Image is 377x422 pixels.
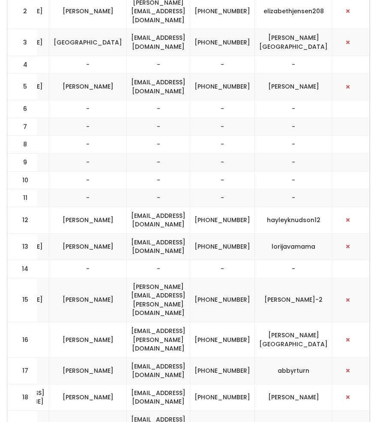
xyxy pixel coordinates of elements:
[127,171,190,189] td: -
[7,136,37,154] td: 8
[49,357,127,384] td: [PERSON_NAME]
[190,357,255,384] td: [PHONE_NUMBER]
[190,29,255,56] td: [PHONE_NUMBER]
[127,322,190,357] td: [EMAIL_ADDRESS][PERSON_NAME][DOMAIN_NAME]
[255,278,332,322] td: [PERSON_NAME]-2
[49,278,127,322] td: [PERSON_NAME]
[255,207,332,233] td: hayleyknudson12
[190,118,255,136] td: -
[190,136,255,154] td: -
[127,29,190,56] td: [EMAIL_ADDRESS][DOMAIN_NAME]
[190,233,255,260] td: [PHONE_NUMBER]
[49,322,127,357] td: [PERSON_NAME]
[49,74,127,100] td: [PERSON_NAME]
[7,153,37,171] td: 9
[49,100,127,118] td: -
[127,384,190,410] td: [EMAIL_ADDRESS][DOMAIN_NAME]
[190,384,255,410] td: [PHONE_NUMBER]
[7,384,37,410] td: 18
[255,260,332,278] td: -
[255,171,332,189] td: -
[127,100,190,118] td: -
[190,56,255,74] td: -
[255,153,332,171] td: -
[49,153,127,171] td: -
[255,56,332,74] td: -
[49,260,127,278] td: -
[49,29,127,56] td: [GEOGRAPHIC_DATA]
[7,29,37,56] td: 3
[255,74,332,100] td: [PERSON_NAME]
[127,56,190,74] td: -
[7,56,37,74] td: 4
[190,278,255,322] td: [PHONE_NUMBER]
[49,189,127,207] td: -
[7,357,37,384] td: 17
[7,207,37,233] td: 12
[49,118,127,136] td: -
[255,100,332,118] td: -
[127,278,190,322] td: [PERSON_NAME][EMAIL_ADDRESS][PERSON_NAME][DOMAIN_NAME]
[127,153,190,171] td: -
[255,136,332,154] td: -
[127,74,190,100] td: [EMAIL_ADDRESS][DOMAIN_NAME]
[7,189,37,207] td: 11
[190,153,255,171] td: -
[7,278,37,322] td: 15
[190,74,255,100] td: [PHONE_NUMBER]
[127,207,190,233] td: [EMAIL_ADDRESS][DOMAIN_NAME]
[127,233,190,260] td: [EMAIL_ADDRESS][DOMAIN_NAME]
[7,260,37,278] td: 14
[7,171,37,189] td: 10
[7,233,37,260] td: 13
[49,233,127,260] td: [PERSON_NAME]
[7,322,37,357] td: 16
[127,260,190,278] td: -
[190,100,255,118] td: -
[190,189,255,207] td: -
[190,260,255,278] td: -
[255,384,332,410] td: [PERSON_NAME]
[255,322,332,357] td: [PERSON_NAME][GEOGRAPHIC_DATA]
[49,207,127,233] td: [PERSON_NAME]
[190,207,255,233] td: [PHONE_NUMBER]
[255,233,332,260] td: lorijavamama
[127,136,190,154] td: -
[7,118,37,136] td: 7
[49,384,127,410] td: [PERSON_NAME]
[7,100,37,118] td: 6
[49,136,127,154] td: -
[190,322,255,357] td: [PHONE_NUMBER]
[7,74,37,100] td: 5
[255,357,332,384] td: abbyrturn
[255,29,332,56] td: [PERSON_NAME][GEOGRAPHIC_DATA]
[127,118,190,136] td: -
[49,171,127,189] td: -
[255,189,332,207] td: -
[190,171,255,189] td: -
[127,357,190,384] td: [EMAIL_ADDRESS][DOMAIN_NAME]
[255,118,332,136] td: -
[127,189,190,207] td: -
[49,56,127,74] td: -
